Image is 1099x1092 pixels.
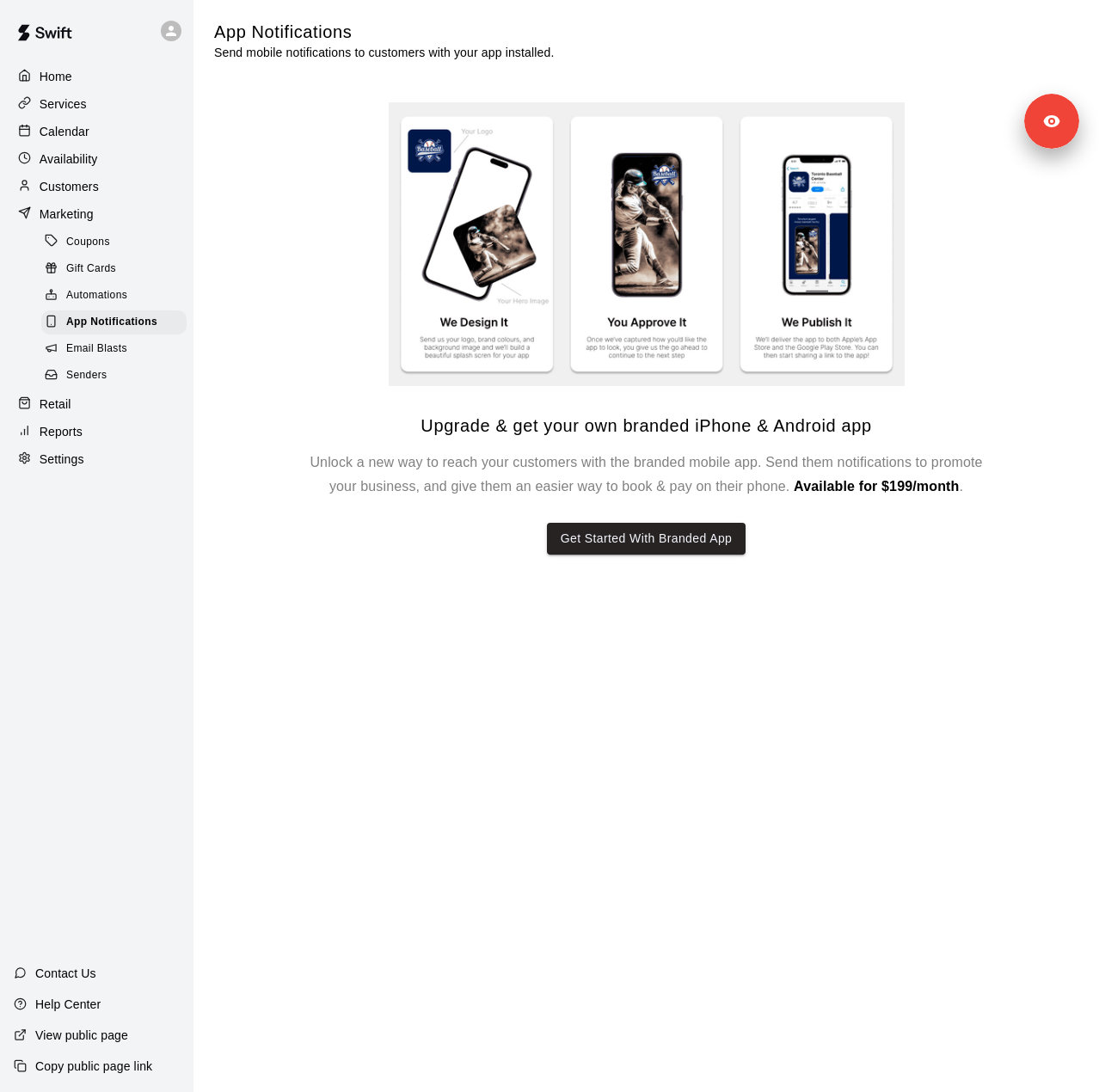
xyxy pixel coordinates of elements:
h6: Unlock a new way to reach your customers with the branded mobile app. Send them notifications to ... [303,451,991,499]
a: App Notifications [41,310,193,336]
span: Gift Cards [66,261,116,278]
a: Customers [14,174,180,199]
a: Coupons [41,229,193,255]
button: Get Started With Branded App [547,523,746,555]
div: App Notifications [41,310,187,334]
p: Home [40,68,72,85]
a: Retail [14,391,180,417]
p: View public page [35,1027,128,1044]
p: Copy public page link [35,1058,152,1075]
p: Help Center [35,996,101,1013]
p: Reports [40,423,83,440]
p: Retail [40,396,71,413]
a: Services [14,91,180,117]
div: Automations [41,284,187,308]
p: Customers [40,178,99,195]
a: Get Started With Branded App [547,499,746,555]
div: Gift Cards [41,257,187,281]
div: Senders [41,364,187,388]
p: Services [40,95,87,113]
p: Marketing [40,206,94,223]
p: Contact Us [35,965,96,982]
img: Branded app [389,102,905,387]
a: Automations [41,283,193,310]
a: Email Blasts [41,336,193,363]
p: Settings [40,451,84,468]
a: Senders [41,363,193,390]
div: Email Blasts [41,337,187,361]
p: Calendar [40,123,89,140]
a: Calendar [14,119,180,144]
a: Availability [14,146,180,172]
a: Reports [14,419,180,445]
span: Senders [66,367,107,384]
span: Email Blasts [66,340,127,358]
span: Available for $199/month [794,479,959,494]
span: Coupons [66,234,110,251]
span: Automations [66,287,127,304]
h5: Upgrade & get your own branded iPhone & Android app [421,414,871,438]
a: Gift Cards [41,255,193,282]
a: Marketing [14,201,180,227]
p: Availability [40,150,98,168]
h5: App Notifications [214,21,554,44]
div: Coupons [41,230,187,255]
p: Send mobile notifications to customers with your app installed. [214,44,554,61]
span: App Notifications [66,314,157,331]
a: Settings [14,446,180,472]
a: Home [14,64,180,89]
